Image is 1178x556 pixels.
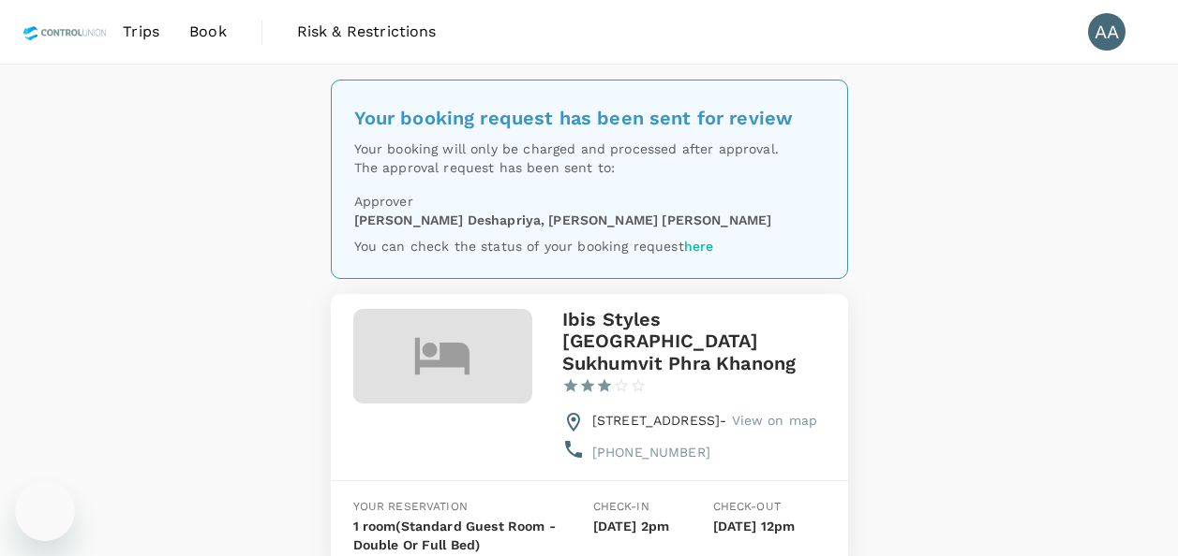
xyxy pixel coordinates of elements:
[22,11,108,52] img: Control Union Malaysia Sdn. Bhd.
[548,211,771,229] p: [PERSON_NAME] [PERSON_NAME]
[354,103,825,133] div: Your booking request has been sent for review
[713,500,781,513] span: Check-out
[353,309,532,403] img: Ibis Styles Bangkok Sukhumvit Phra Khanong
[593,517,706,535] p: [DATE] 2pm
[592,445,710,460] a: [PHONE_NUMBER]
[297,21,437,43] span: Risk & Restrictions
[562,309,826,374] h3: Ibis Styles [GEOGRAPHIC_DATA] Sukhumvit Phra Khanong
[354,211,545,229] p: [PERSON_NAME] Deshapriya ,
[592,413,817,428] span: [STREET_ADDRESS] -
[123,21,159,43] span: Trips
[1088,13,1126,51] div: AA
[732,413,818,428] a: View on map
[189,21,227,43] span: Book
[354,237,825,256] p: You can check the status of your booking request
[15,481,75,541] iframe: Button to launch messaging window
[354,192,825,211] p: Approver
[713,517,826,535] p: [DATE] 12pm
[354,158,825,177] p: The approval request has been sent to:
[353,500,468,513] span: Your reservation
[593,500,649,513] span: Check-in
[684,239,714,254] a: here
[353,517,586,554] p: 1 room (Standard Guest Room - Double Or Full Bed)
[354,139,825,158] p: Your booking will only be charged and processed after approval.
